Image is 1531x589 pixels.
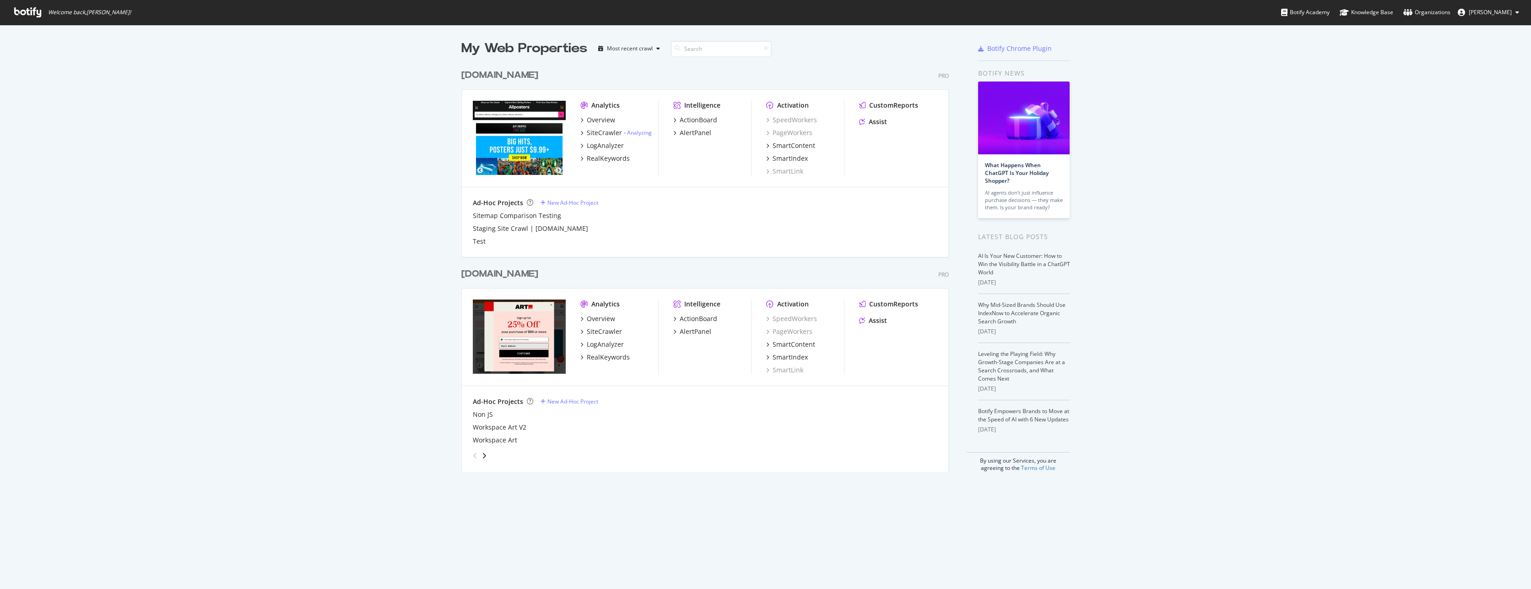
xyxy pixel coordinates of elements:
[473,436,517,445] a: Workspace Art
[766,141,815,150] a: SmartContent
[607,46,653,51] div: Most recent crawl
[541,199,598,207] a: New Ad-Hoc Project
[869,316,887,325] div: Assist
[547,199,598,207] div: New Ad-Hoc Project
[587,314,615,323] div: Overview
[591,101,620,110] div: Analytics
[461,267,538,281] div: [DOMAIN_NAME]
[541,398,598,405] a: New Ad-Hoc Project
[673,314,717,323] a: ActionBoard
[473,300,566,374] img: art.com
[580,340,624,349] a: LogAnalyzer
[859,316,887,325] a: Assist
[473,198,523,207] div: Ad-Hoc Projects
[978,278,1070,287] div: [DATE]
[624,129,652,136] div: -
[773,340,815,349] div: SmartContent
[766,154,808,163] a: SmartIndex
[766,365,803,375] a: SmartLink
[978,301,1066,325] a: Why Mid-Sized Brands Should Use IndexNow to Accelerate Organic Search Growth
[461,69,542,82] a: [DOMAIN_NAME]
[587,128,622,137] div: SiteCrawler
[859,101,918,110] a: CustomReports
[938,271,949,278] div: Pro
[978,350,1065,382] a: Leveling the Playing Field: Why Growth-Stage Companies Are at a Search Crossroads, and What Comes...
[473,101,566,175] img: allposters.com
[680,314,717,323] div: ActionBoard
[587,340,624,349] div: LogAnalyzer
[1403,8,1450,17] div: Organizations
[978,407,1069,423] a: Botify Empowers Brands to Move at the Speed of AI with 6 New Updates
[978,232,1070,242] div: Latest Blog Posts
[985,189,1063,211] div: AI agents don’t just influence purchase decisions — they make them. Is your brand ready?
[978,327,1070,336] div: [DATE]
[1281,8,1330,17] div: Botify Academy
[869,101,918,110] div: CustomReports
[773,353,808,362] div: SmartIndex
[461,267,542,281] a: [DOMAIN_NAME]
[859,300,918,309] a: CustomReports
[473,237,486,246] a: Test
[580,314,615,323] a: Overview
[978,44,1052,53] a: Botify Chrome Plugin
[473,423,526,432] a: Workspace Art V2
[595,41,664,56] button: Most recent crawl
[481,451,487,460] div: angle-right
[869,117,887,126] div: Assist
[766,327,812,336] a: PageWorkers
[987,44,1052,53] div: Botify Chrome Plugin
[461,69,538,82] div: [DOMAIN_NAME]
[680,128,711,137] div: AlertPanel
[587,327,622,336] div: SiteCrawler
[1450,5,1526,20] button: [PERSON_NAME]
[673,128,711,137] a: AlertPanel
[587,141,624,150] div: LogAnalyzer
[766,128,812,137] a: PageWorkers
[473,410,493,419] a: Non JS
[680,327,711,336] div: AlertPanel
[766,340,815,349] a: SmartContent
[469,448,481,463] div: angle-left
[461,39,587,58] div: My Web Properties
[671,41,772,57] input: Search
[773,141,815,150] div: SmartContent
[938,72,949,80] div: Pro
[673,327,711,336] a: AlertPanel
[473,224,588,233] div: Staging Site Crawl | [DOMAIN_NAME]
[869,300,918,309] div: CustomReports
[766,353,808,362] a: SmartIndex
[680,115,717,125] div: ActionBoard
[859,117,887,126] a: Assist
[591,300,620,309] div: Analytics
[766,167,803,176] a: SmartLink
[766,115,817,125] a: SpeedWorkers
[580,154,630,163] a: RealKeywords
[1469,8,1512,16] span: David Cozza
[978,425,1070,434] div: [DATE]
[773,154,808,163] div: SmartIndex
[777,101,809,110] div: Activation
[580,327,622,336] a: SiteCrawler
[673,115,717,125] a: ActionBoard
[766,314,817,323] a: SpeedWorkers
[473,397,523,406] div: Ad-Hoc Projects
[473,211,561,220] div: Sitemap Comparison Testing
[985,161,1049,185] a: What Happens When ChatGPT Is Your Holiday Shopper?
[580,353,630,362] a: RealKeywords
[684,300,720,309] div: Intelligence
[978,68,1070,78] div: Botify news
[587,115,615,125] div: Overview
[777,300,809,309] div: Activation
[580,115,615,125] a: Overview
[978,82,1070,154] img: What Happens When ChatGPT Is Your Holiday Shopper?
[580,128,652,137] a: SiteCrawler- Analyzing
